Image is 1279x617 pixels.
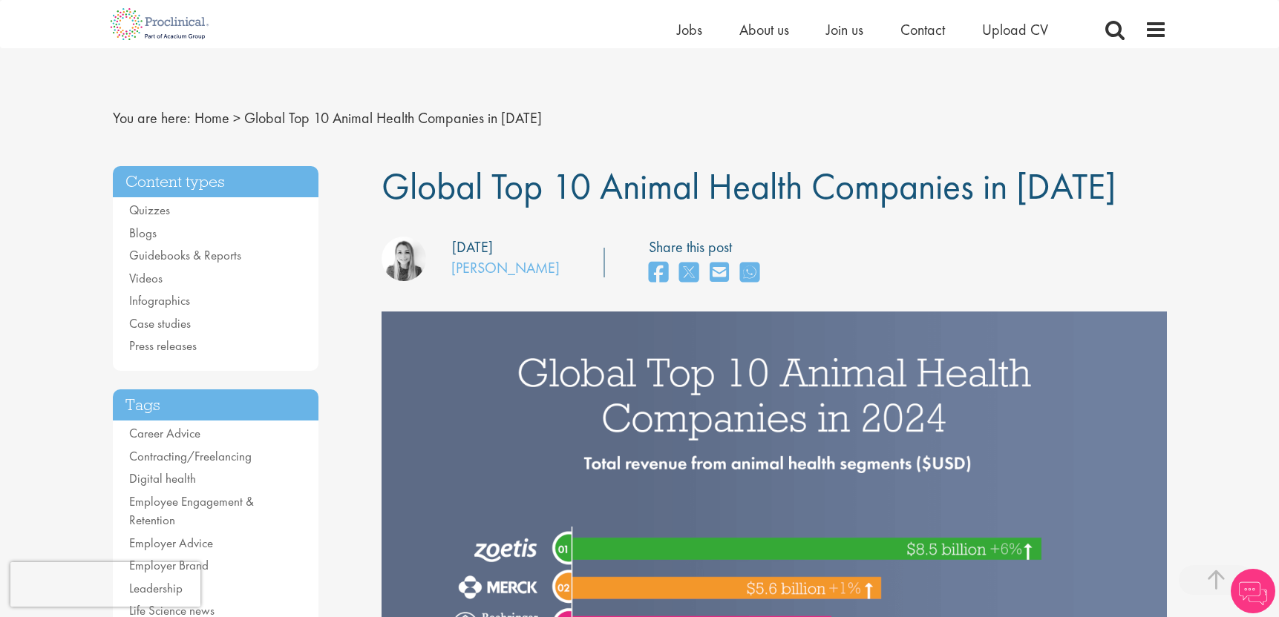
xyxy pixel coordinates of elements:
a: Employee Engagement & Retention [129,493,254,529]
a: Employer Brand [129,557,209,573]
a: Case studies [129,315,191,331]
span: You are here: [113,108,191,128]
a: share on whats app [740,257,759,289]
div: [DATE] [452,237,493,258]
a: breadcrumb link [194,108,229,128]
a: Press releases [129,337,197,354]
a: Contact [900,20,945,39]
a: share on twitter [679,257,699,289]
a: Videos [129,270,163,286]
a: Jobs [677,20,702,39]
a: Join us [826,20,863,39]
iframe: reCAPTCHA [10,562,200,607]
a: Digital health [129,470,196,486]
img: Hannah Burke [382,237,426,281]
span: Global Top 10 Animal Health Companies in [DATE] [382,162,1116,210]
a: Contracting/Freelancing [129,448,252,464]
a: Quizzes [129,202,170,218]
a: Blogs [129,225,157,241]
a: Career Advice [129,425,200,441]
img: Chatbot [1231,569,1275,613]
h3: Content types [113,166,319,198]
span: Global Top 10 Animal Health Companies in [DATE] [244,108,542,128]
h3: Tags [113,389,319,421]
a: Guidebooks & Reports [129,247,241,263]
a: Upload CV [982,20,1048,39]
a: [PERSON_NAME] [451,258,560,277]
a: Infographics [129,292,190,308]
label: Share this post [649,237,767,258]
a: share on facebook [649,257,668,289]
a: share on email [710,257,729,289]
span: > [233,108,241,128]
a: About us [739,20,789,39]
a: Employer Advice [129,535,213,551]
